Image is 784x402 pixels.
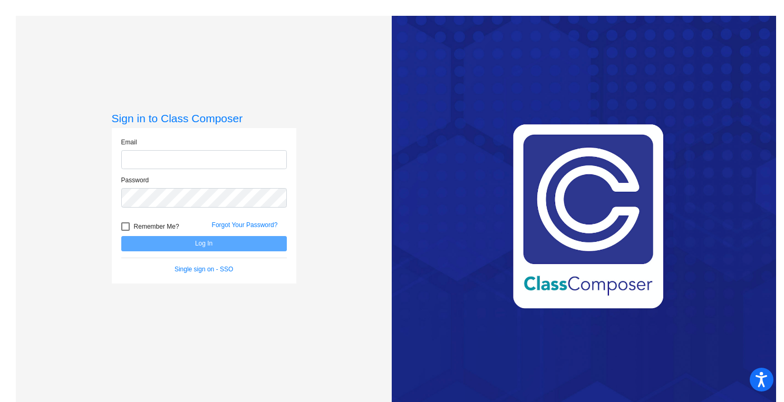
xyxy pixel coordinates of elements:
[175,266,233,273] a: Single sign on - SSO
[121,175,149,185] label: Password
[112,112,296,125] h3: Sign in to Class Composer
[134,220,179,233] span: Remember Me?
[121,236,287,251] button: Log In
[121,138,137,147] label: Email
[212,221,278,229] a: Forgot Your Password?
